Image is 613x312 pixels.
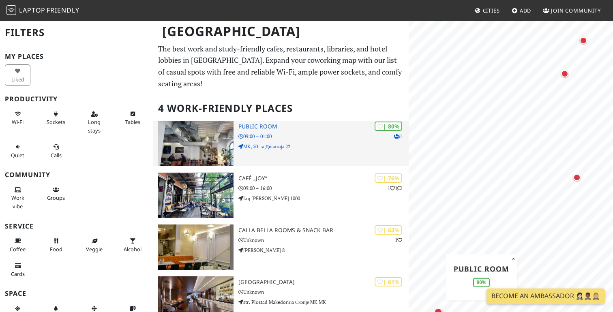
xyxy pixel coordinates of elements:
span: Stable Wi-Fi [12,118,24,126]
span: Quiet [11,152,24,159]
span: Coffee [10,246,26,253]
button: Sockets [43,107,69,129]
a: Calla Bella Rooms & Snack Bar | 63% 1 Calla Bella Rooms & Snack Bar Unknown [PERSON_NAME] 8 [153,224,409,270]
h3: Calla Bella Rooms & Snack Bar [238,227,409,234]
img: Public Room [158,121,234,166]
h3: Service [5,222,148,230]
h3: Space [5,290,148,297]
p: Unknown [238,236,409,244]
div: | 63% [375,225,402,235]
img: Calla Bella Rooms & Snack Bar [158,224,234,270]
h3: Productivity [5,95,148,103]
p: Luj [PERSON_NAME] 1000 [238,194,409,202]
a: Cities [472,3,503,18]
div: | 61% [375,277,402,286]
div: | 80% [375,122,402,131]
button: Food [43,234,69,256]
span: Alcohol [124,246,141,253]
a: Public Room | 80% 1 Public Room 09:00 – 01:00 MK, 50-та Дивизија 22 [153,121,409,166]
h3: Public Room [238,123,409,130]
span: Friendly [47,6,79,15]
span: Power sockets [47,118,65,126]
h3: [GEOGRAPHIC_DATA] [238,279,409,286]
div: Map marker [578,35,589,46]
img: LaptopFriendly [6,5,16,15]
span: Laptop [19,6,45,15]
span: Video/audio calls [51,152,62,159]
div: Map marker [559,68,570,79]
h2: 4 Work-Friendly Places [158,96,404,121]
span: Food [50,246,62,253]
span: Join Community [551,7,601,14]
h3: Café „Joy“ [238,175,409,182]
p: 1 [395,236,402,244]
p: 1 1 [388,184,402,192]
button: Work vibe [5,183,30,213]
button: Tables [120,107,146,129]
span: Add [520,7,532,14]
p: MK, 50-та Дивизија 22 [238,143,409,150]
button: Alcohol [120,234,146,256]
p: [PERSON_NAME] 8 [238,246,409,254]
span: Credit cards [11,270,25,278]
p: Unknown [238,288,409,296]
span: Group tables [47,194,65,201]
button: Long stays [81,107,107,137]
p: 09:00 – 01:00 [238,132,409,140]
span: Long stays [88,118,101,134]
button: Veggie [81,234,107,256]
a: Public Room [454,263,509,273]
p: 1 [394,132,402,140]
h1: [GEOGRAPHIC_DATA] [156,20,407,43]
span: People working [11,194,24,209]
a: LaptopFriendly LaptopFriendly [6,4,79,18]
p: str. Plostad Makedonija Скопје MK MK [238,298,409,306]
a: Add [508,3,535,18]
button: Quiet [5,140,30,162]
a: Café „Joy“ | 76% 11 Café „Joy“ 09:00 – 16:00 Luj [PERSON_NAME] 1000 [153,173,409,218]
div: 80% [473,278,489,287]
img: Café „Joy“ [158,173,234,218]
button: Cards [5,259,30,280]
button: Groups [43,183,69,205]
a: Join Community [540,3,604,18]
h2: Filters [5,20,148,45]
button: Calls [43,140,69,162]
span: Veggie [86,246,103,253]
button: Coffee [5,234,30,256]
p: The best work and study-friendly cafes, restaurants, libraries, and hotel lobbies in [GEOGRAPHIC_... [158,43,404,90]
span: Work-friendly tables [125,118,140,126]
h3: Community [5,171,148,179]
span: Cities [483,7,500,14]
button: Wi-Fi [5,107,30,129]
div: Map marker [572,172,582,183]
p: 09:00 – 16:00 [238,184,409,192]
h3: My Places [5,53,148,60]
div: | 76% [375,173,402,183]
